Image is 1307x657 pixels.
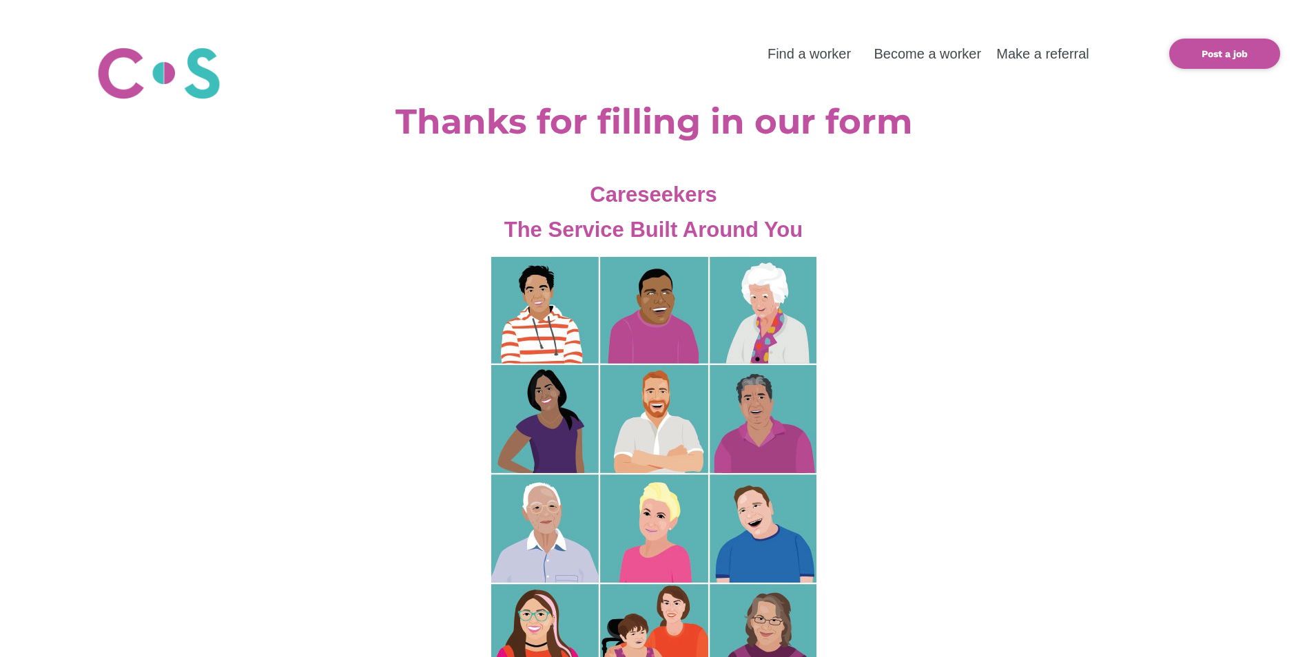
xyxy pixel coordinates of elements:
[768,46,851,61] a: Find a worker
[1169,39,1280,69] a: Post a job
[874,46,981,61] a: Become a worker
[996,46,1089,61] a: Make a referral
[504,182,803,242] span: Careseekers The Service Built Around You
[1202,48,1248,59] b: Post a job
[395,101,912,143] b: Thanks for filling in our form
